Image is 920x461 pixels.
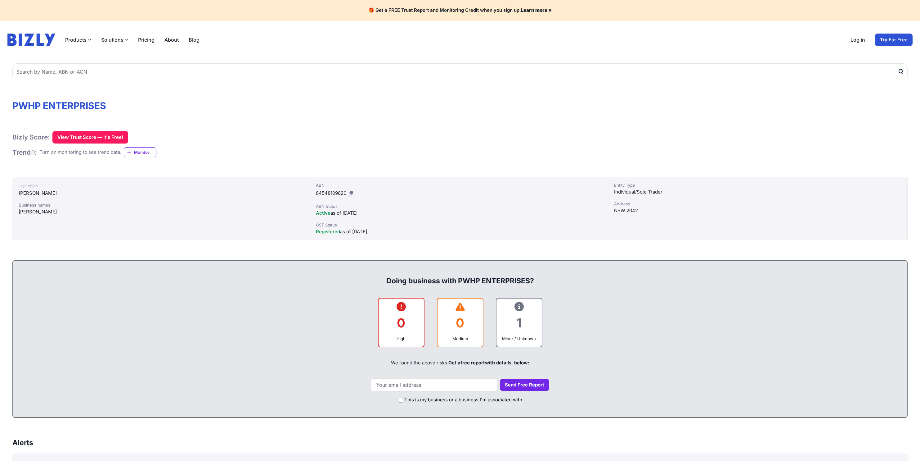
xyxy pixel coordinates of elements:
h3: Alerts [12,438,33,448]
div: [PERSON_NAME] [19,189,304,197]
span: Monitor [134,149,156,155]
div: Address [614,201,902,207]
div: Legal Name [19,182,304,189]
div: GST Status [316,222,604,228]
div: Turn on monitoring to see trend data. [39,149,121,156]
h1: Trend : [12,148,37,157]
span: Registered [316,229,340,235]
span: Active [316,210,330,216]
button: Products [65,36,91,43]
h1: Bizly Score: [12,133,50,141]
span: 84548109820 [316,190,346,196]
div: ABN Status [316,203,604,209]
a: Log in [850,36,865,43]
a: free report [460,360,485,366]
div: Individual/Sole Trader [614,188,902,196]
input: Your email address [371,378,497,391]
h4: 🎁 Get a FREE Trust Report and Monitoring Credit when you sign up. [7,7,913,13]
div: 0 [442,310,478,335]
a: Pricing [138,36,155,43]
div: as of [DATE] [316,228,604,235]
input: Search by Name, ABN or ACN [12,63,908,80]
a: Monitor [124,147,156,157]
button: View Trust Score — It's Free! [52,131,128,144]
div: as of [DATE] [316,209,604,217]
div: Business names [19,202,304,208]
a: Blog [189,36,200,43]
div: 0 [384,310,419,335]
div: 1 [501,310,537,335]
button: Solutions [101,36,128,43]
div: We found the above risks. [19,352,901,373]
div: Minor / Unknown [501,335,537,342]
div: [PERSON_NAME] [19,208,304,216]
h1: PWHP ENTERPRISES [12,100,908,111]
div: Doing business with PWHP ENTERPRISES? [19,266,901,286]
a: Try For Free [875,34,913,46]
div: Medium [442,335,478,342]
a: Learn more » [521,7,552,13]
button: Send Free Report [500,379,549,391]
div: ABN [316,182,604,188]
div: High [384,335,419,342]
div: NSW 2042 [614,207,902,214]
label: This is my business or a business I'm associated with [404,396,522,404]
div: Entity Type [614,182,902,188]
a: About [164,36,179,43]
span: Get a with details, below: [448,360,529,366]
